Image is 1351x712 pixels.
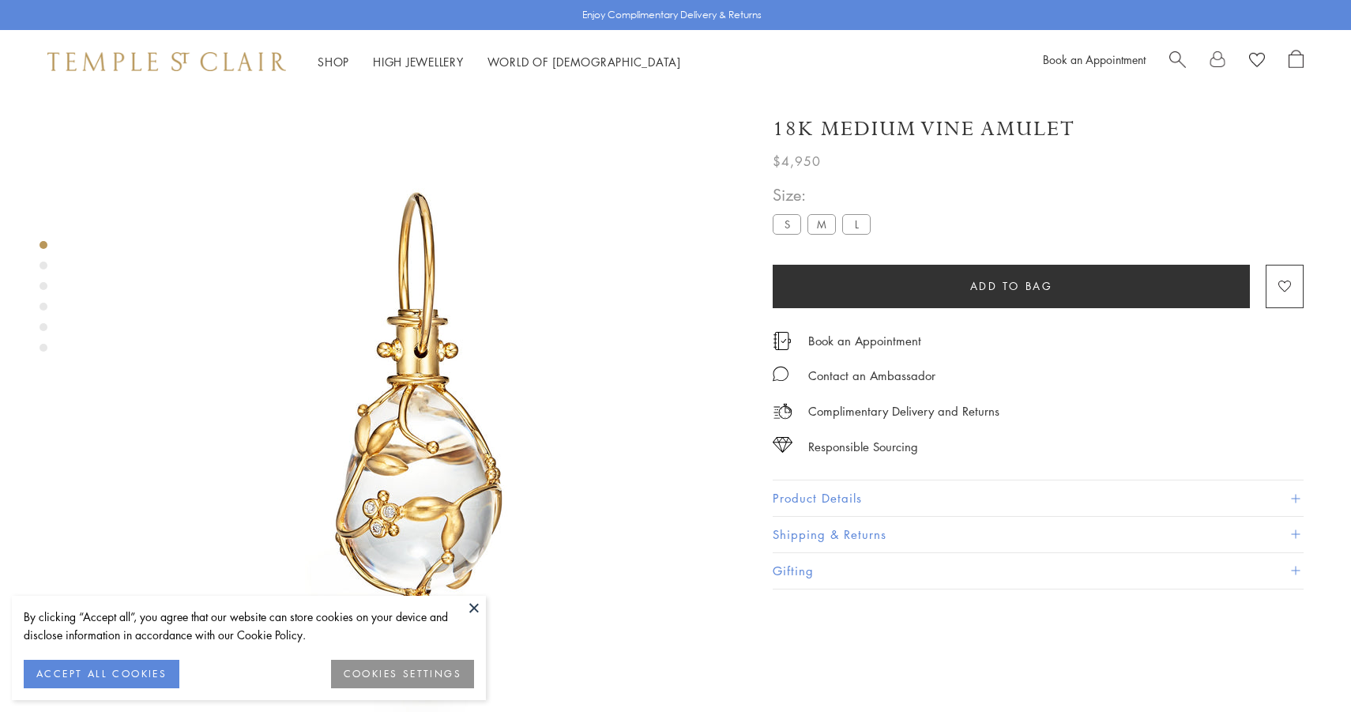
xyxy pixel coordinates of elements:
[318,52,681,72] nav: Main navigation
[773,437,792,453] img: icon_sourcing.svg
[773,214,801,234] label: S
[773,115,1075,143] h1: 18K Medium Vine Amulet
[318,54,349,70] a: ShopShop
[1043,51,1146,67] a: Book an Appointment
[487,54,681,70] a: World of [DEMOGRAPHIC_DATA]World of [DEMOGRAPHIC_DATA]
[773,480,1304,516] button: Product Details
[773,151,821,171] span: $4,950
[808,437,918,457] div: Responsible Sourcing
[331,660,474,688] button: COOKIES SETTINGS
[773,332,792,350] img: icon_appointment.svg
[808,332,921,349] a: Book an Appointment
[373,54,464,70] a: High JewelleryHigh Jewellery
[773,182,877,208] span: Size:
[773,401,792,421] img: icon_delivery.svg
[24,608,474,644] div: By clicking “Accept all”, you agree that our website can store cookies on your device and disclos...
[1169,50,1186,73] a: Search
[842,214,871,234] label: L
[582,7,762,23] p: Enjoy Complimentary Delivery & Returns
[1249,50,1265,73] a: View Wishlist
[773,366,788,382] img: MessageIcon-01_2.svg
[773,517,1304,552] button: Shipping & Returns
[808,401,999,421] p: Complimentary Delivery and Returns
[40,237,47,364] div: Product gallery navigation
[47,52,286,71] img: Temple St. Clair
[1272,638,1335,696] iframe: Gorgias live chat messenger
[970,277,1053,295] span: Add to bag
[1289,50,1304,73] a: Open Shopping Bag
[773,553,1304,589] button: Gifting
[773,265,1250,308] button: Add to bag
[807,214,836,234] label: M
[808,366,935,386] div: Contact an Ambassador
[24,660,179,688] button: ACCEPT ALL COOKIES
